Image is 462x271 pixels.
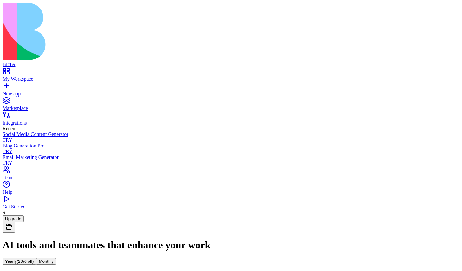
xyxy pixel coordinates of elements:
a: Email Marketing GeneratorTRY [3,154,459,166]
div: Marketplace [3,105,459,111]
a: Get Started [3,198,459,210]
div: Blog Generation Pro [3,143,459,149]
h1: AI tools and teammates that enhance your work [3,239,459,251]
button: Upgrade [3,215,24,222]
div: Email Marketing Generator [3,154,459,160]
span: S [3,210,5,215]
div: BETA [3,62,459,67]
div: TRY [3,137,459,143]
button: Yearly [3,258,36,265]
a: Blog Generation ProTRY [3,143,459,154]
div: My Workspace [3,76,459,82]
a: Help [3,184,459,195]
img: logo [3,3,257,60]
div: TRY [3,149,459,154]
a: Social Media Content GeneratorTRY [3,132,459,143]
a: Integrations [3,114,459,126]
a: BETA [3,56,459,67]
div: Help [3,189,459,195]
a: New app [3,85,459,97]
div: Team [3,175,459,180]
div: TRY [3,160,459,166]
span: (20% off) [17,259,34,264]
div: Integrations [3,120,459,126]
button: Monthly [36,258,56,265]
div: Social Media Content Generator [3,132,459,137]
a: Team [3,169,459,180]
div: Get Started [3,204,459,210]
a: Upgrade [3,216,24,221]
div: New app [3,91,459,97]
a: Marketplace [3,100,459,111]
span: Recent [3,126,16,131]
a: My Workspace [3,71,459,82]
